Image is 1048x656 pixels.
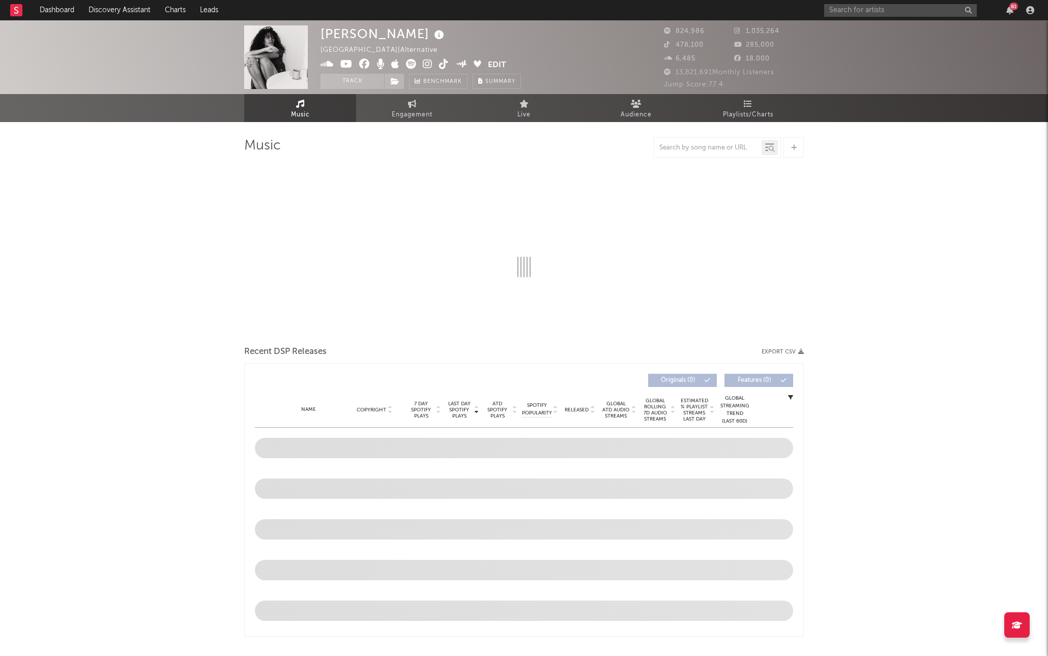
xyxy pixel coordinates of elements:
[484,401,511,419] span: ATD Spotify Plays
[664,69,774,76] span: 13,821,691 Monthly Listeners
[664,42,704,48] span: 478,100
[1009,3,1018,10] div: 81
[244,346,327,358] span: Recent DSP Releases
[488,59,506,72] button: Edit
[321,44,449,56] div: [GEOGRAPHIC_DATA] | Alternative
[602,401,630,419] span: Global ATD Audio Streams
[356,94,468,122] a: Engagement
[1006,6,1013,14] button: 81
[244,94,356,122] a: Music
[321,25,447,42] div: [PERSON_NAME]
[565,407,589,413] span: Released
[664,28,705,35] span: 824,986
[468,94,580,122] a: Live
[648,374,717,387] button: Originals(0)
[692,94,804,122] a: Playlists/Charts
[734,28,779,35] span: 1,035,264
[724,374,793,387] button: Features(0)
[734,55,770,62] span: 18,000
[321,74,384,89] button: Track
[762,349,804,355] button: Export CSV
[485,79,515,84] span: Summary
[291,109,310,121] span: Music
[723,109,773,121] span: Playlists/Charts
[824,4,977,17] input: Search for artists
[517,109,531,121] span: Live
[654,144,762,152] input: Search by song name or URL
[664,55,695,62] span: 6,485
[446,401,473,419] span: Last Day Spotify Plays
[580,94,692,122] a: Audience
[275,406,342,413] div: Name
[731,377,778,383] span: Features ( 0 )
[664,81,723,88] span: Jump Score: 77.4
[621,109,652,121] span: Audience
[680,398,708,422] span: Estimated % Playlist Streams Last Day
[522,402,552,417] span: Spotify Popularity
[734,42,774,48] span: 285,000
[641,398,669,422] span: Global Rolling 7D Audio Streams
[409,74,468,89] a: Benchmark
[392,109,432,121] span: Engagement
[719,395,750,425] div: Global Streaming Trend (Last 60D)
[655,377,702,383] span: Originals ( 0 )
[407,401,434,419] span: 7 Day Spotify Plays
[473,74,521,89] button: Summary
[423,76,462,88] span: Benchmark
[357,407,386,413] span: Copyright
